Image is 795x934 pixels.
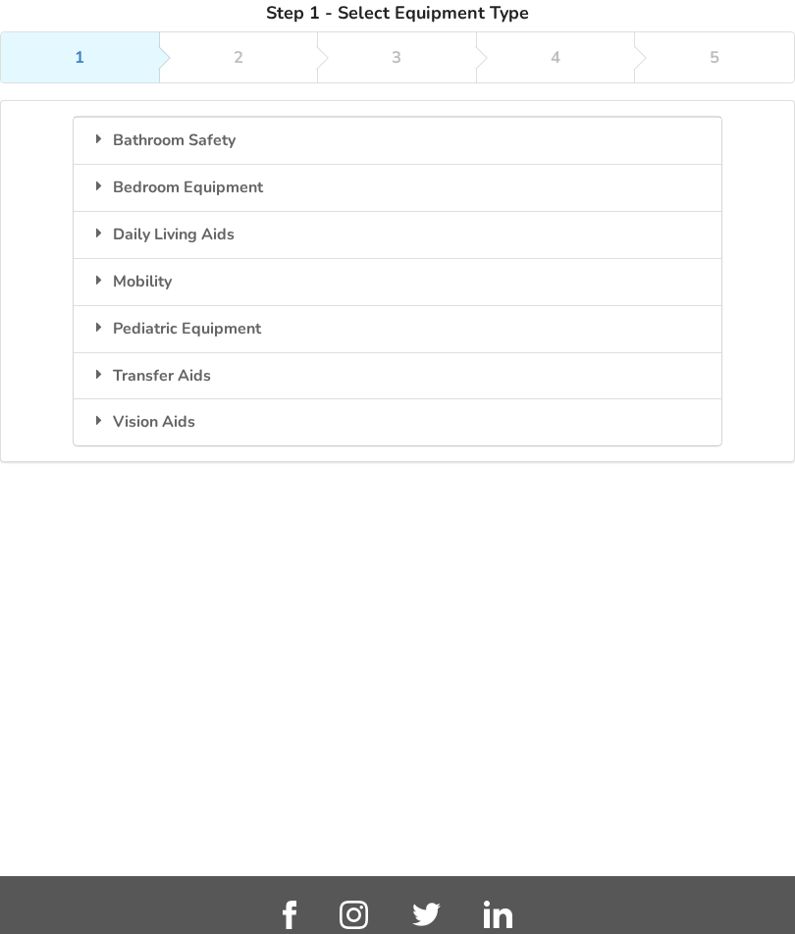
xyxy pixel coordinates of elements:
[75,49,84,67] div: 1
[74,258,721,305] div: Mobility
[74,211,721,258] div: Daily Living Aids
[283,901,296,929] img: facebook_link
[74,164,721,211] div: Bedroom Equipment
[74,305,721,352] div: Pediatric Equipment
[340,901,368,929] img: instagram_link
[412,903,441,926] img: twitter_link
[74,352,721,399] div: Transfer Aids
[74,117,721,164] div: Bathroom Safety
[484,901,512,928] img: linkedin_link
[74,398,721,445] div: Vision Aids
